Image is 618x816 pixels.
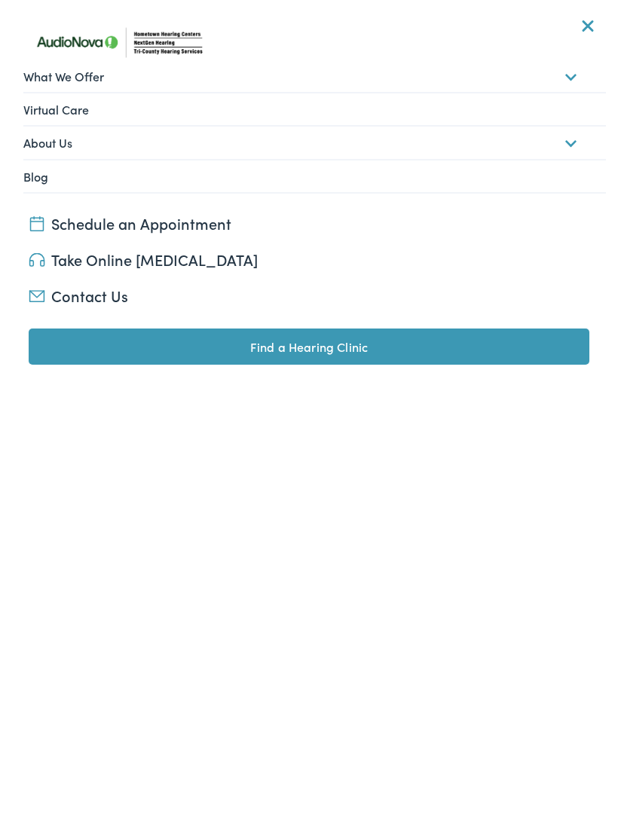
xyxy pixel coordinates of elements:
a: Schedule an Appointment [29,212,589,234]
a: Take Online [MEDICAL_DATA] [29,249,589,270]
a: What We Offer [23,60,605,92]
a: Virtual Care [23,93,605,125]
a: Find a Hearing Clinic [29,329,589,365]
a: Blog [23,160,605,192]
img: utility icon [29,290,45,302]
a: About Us [23,127,605,158]
a: Contact Us [29,285,589,306]
img: utility icon [29,216,45,231]
img: utility icon [29,253,45,267]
